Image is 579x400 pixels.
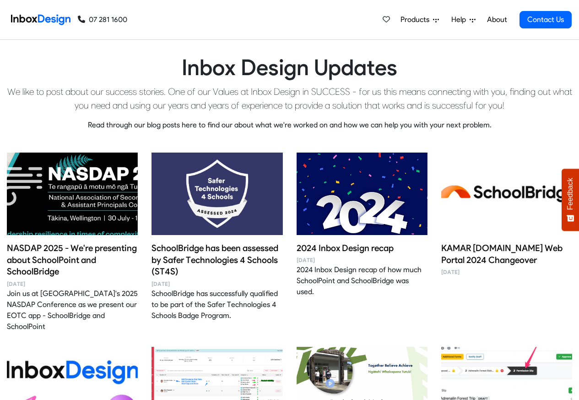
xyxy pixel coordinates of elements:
[566,178,574,210] span: Feedback
[78,14,127,25] a: 07 281 1600
[7,288,138,332] div: Join us at [GEOGRAPHIC_DATA]'s 2025 NASDAP Conference as we present our EOTC app - SchoolBridge a...
[7,55,572,81] h1: Inbox Design Updates
[397,11,443,29] a: Products
[297,264,427,297] div: 2024 Inbox Design recap of how much SchoolPoint and SchoolBridge was used.
[152,153,282,322] a: SchoolBridge has been assessed by Safer Technologies 4 Schools (ST4S) image SchoolBridge has been...
[297,242,427,254] h4: 2024 Inbox Design recap
[297,153,427,298] a: 2024 Inbox Design recap image 2024 Inbox Design recap [DATE] 2024 Inbox Design recap of how much ...
[152,242,282,278] h4: SchoolBridge has been assessed by Safer Technologies 4 Schools (ST4S)
[7,280,138,288] time: [DATE]
[484,11,509,29] a: About
[519,11,572,28] a: Contact Us
[7,139,138,249] img: NASDAP 2025 - We're presenting about SchoolPoint and SchoolBridge image
[400,14,433,25] span: Products
[7,85,572,112] p: We like to post about our success stories. One of our Values at Inbox Design in SUCCESS - for us ...
[7,153,138,333] a: NASDAP 2025 - We're presenting about SchoolPoint and SchoolBridge image NASDAP 2025 - We're prese...
[297,256,427,264] time: [DATE]
[441,242,572,266] h4: KAMAR [DOMAIN_NAME] Web Portal 2024 Changeover
[297,139,427,249] img: 2024 Inbox Design recap image
[152,139,282,249] img: SchoolBridge has been assessed by Safer Technologies 4 Schools (ST4S) image
[448,11,479,29] a: Help
[7,242,138,278] h4: NASDAP 2025 - We're presenting about SchoolPoint and SchoolBridge
[152,280,282,288] time: [DATE]
[451,14,470,25] span: Help
[562,169,579,231] button: Feedback - Show survey
[441,268,572,276] time: [DATE]
[152,288,282,321] div: SchoolBridge has successfully qualified to be part of the Safer Technologies 4 Schools Badge Prog...
[441,153,572,277] a: KAMAR school.kiwi Web Portal 2024 Changeover image KAMAR [DOMAIN_NAME] Web Portal 2024 Changeover...
[7,120,572,131] p: Read through our blog posts here to find our about what we're worked on and how we can help you w...
[441,139,572,249] img: KAMAR school.kiwi Web Portal 2024 Changeover image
